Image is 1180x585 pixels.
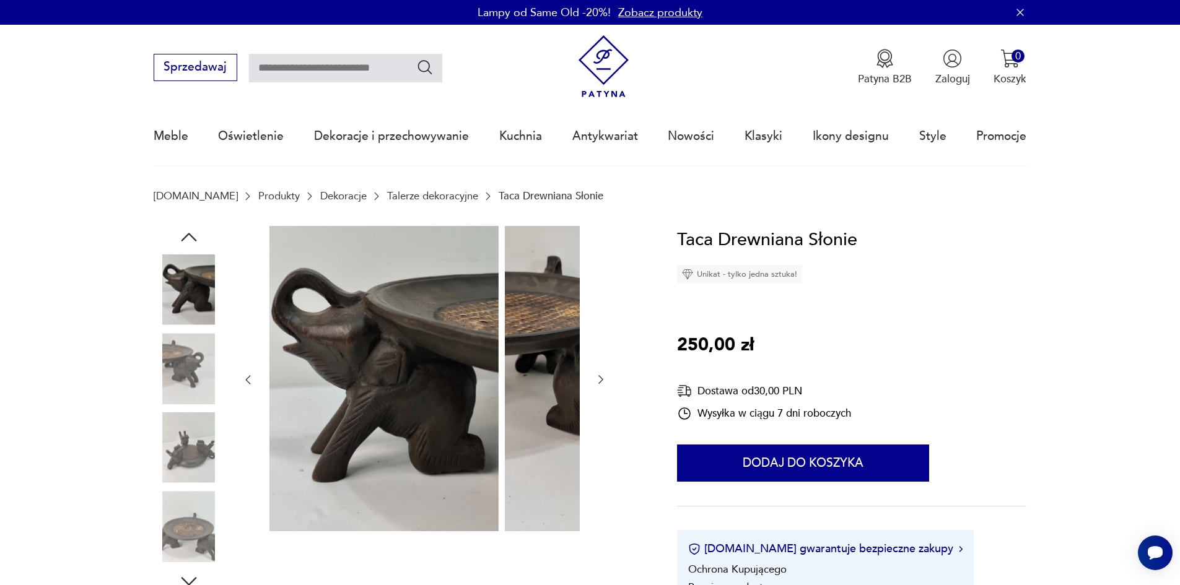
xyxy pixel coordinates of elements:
button: Dodaj do koszyka [677,444,929,482]
iframe: Smartsupp widget button [1138,535,1173,570]
div: Dostawa od 30,00 PLN [677,383,851,399]
img: Ikona koszyka [1000,49,1020,68]
div: Unikat - tylko jedna sztuka! [677,265,802,284]
p: Zaloguj [935,72,970,86]
a: Oświetlenie [218,108,284,165]
a: Produkty [258,190,300,202]
a: Promocje [976,108,1026,165]
button: Sprzedawaj [154,54,237,81]
button: Szukaj [416,58,434,76]
a: Style [919,108,946,165]
img: Ikona dostawy [677,383,692,399]
img: Patyna - sklep z meblami i dekoracjami vintage [572,35,635,98]
div: Wysyłka w ciągu 7 dni roboczych [677,406,851,421]
p: Taca Drewniana Słonie [499,190,603,202]
a: [DOMAIN_NAME] [154,190,238,202]
img: Zdjęcie produktu Taca Drewniana Słonie [154,491,224,561]
img: Ikona diamentu [682,269,693,280]
a: Sprzedawaj [154,63,237,73]
img: Zdjęcie produktu Taca Drewniana Słonie [505,226,734,531]
img: Ikonka użytkownika [943,49,962,68]
p: Patyna B2B [858,72,912,86]
img: Zdjęcie produktu Taca Drewniana Słonie [154,333,224,404]
img: Zdjęcie produktu Taca Drewniana Słonie [269,226,499,531]
button: 0Koszyk [994,49,1026,86]
a: Kuchnia [499,108,542,165]
a: Talerze dekoracyjne [387,190,478,202]
a: Dekoracje [320,190,367,202]
img: Ikona medalu [875,49,894,68]
a: Zobacz produkty [618,5,702,20]
a: Ikony designu [813,108,889,165]
img: Zdjęcie produktu Taca Drewniana Słonie [154,254,224,325]
li: Ochrona Kupującego [688,562,787,576]
a: Ikona medaluPatyna B2B [858,49,912,86]
img: Zdjęcie produktu Taca Drewniana Słonie [154,412,224,483]
a: Dekoracje i przechowywanie [314,108,469,165]
p: 250,00 zł [677,331,754,360]
p: Lampy od Same Old -20%! [478,5,611,20]
a: Nowości [668,108,714,165]
button: [DOMAIN_NAME] gwarantuje bezpieczne zakupy [688,541,963,557]
p: Koszyk [994,72,1026,86]
button: Zaloguj [935,49,970,86]
img: Ikona strzałki w prawo [959,546,963,552]
a: Meble [154,108,188,165]
a: Klasyki [745,108,782,165]
div: 0 [1012,50,1025,63]
h1: Taca Drewniana Słonie [677,226,857,254]
img: Ikona certyfikatu [688,543,701,555]
a: Antykwariat [572,108,638,165]
button: Patyna B2B [858,49,912,86]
